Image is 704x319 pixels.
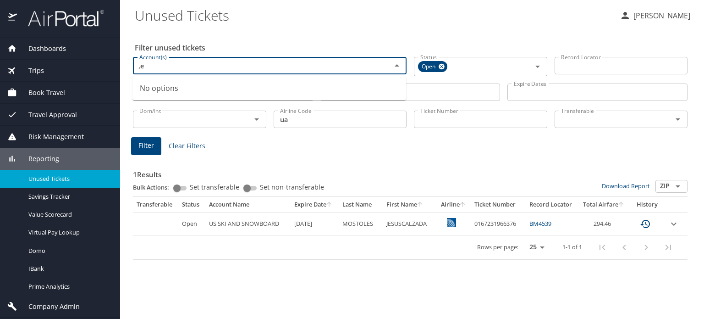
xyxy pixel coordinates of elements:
span: Prime Analytics [28,282,109,291]
div: No options [132,76,406,100]
td: JESUSCALZADA [383,213,437,235]
span: Dashboards [17,44,66,54]
span: Book Travel [17,88,65,98]
span: Travel Approval [17,110,77,120]
h3: 1 Results [133,164,687,180]
button: [PERSON_NAME] [616,7,694,24]
th: Airline [436,197,471,213]
span: Trips [17,66,44,76]
button: sort [618,202,625,208]
button: Open [671,113,684,126]
p: Rows per page: [477,244,518,250]
span: Set transferable [190,184,239,190]
th: Record Locator [526,197,578,213]
span: Clear Filters [169,140,205,152]
div: Open [418,61,447,72]
th: First Name [383,197,437,213]
th: Expire Date [291,197,339,213]
span: Value Scorecard [28,210,109,219]
p: 1-1 of 1 [562,244,582,250]
th: Last Name [339,197,382,213]
a: BM4539 [529,219,551,228]
h1: Unused Tickets [135,1,612,29]
th: Status [178,197,206,213]
button: sort [326,202,333,208]
th: Account Name [205,197,291,213]
span: Reporting [17,154,59,164]
span: Open [418,62,441,72]
span: Company Admin [17,302,80,312]
td: Open [178,213,206,235]
td: MOSTOLES [339,213,382,235]
img: icon-airportal.png [8,9,18,27]
h2: Filter unused tickets [135,40,689,55]
td: 294.46 [578,213,630,235]
div: Transferable [137,201,175,209]
button: Close [390,59,403,72]
th: Ticket Number [471,197,526,213]
img: 8rwABk7GC6UtGatwAAAABJRU5ErkJggg== [447,218,456,227]
button: Filter [131,137,161,155]
button: expand row [668,218,679,229]
select: rows per page [522,241,548,254]
table: custom pagination table [133,197,687,260]
img: airportal-logo.png [18,9,104,27]
span: Unused Tickets [28,174,109,183]
p: [PERSON_NAME] [631,10,690,21]
span: Risk Management [17,132,84,142]
a: Download Report [602,182,650,190]
span: Savings Tracker [28,192,109,201]
span: Virtual Pay Lookup [28,228,109,237]
th: Total Airfare [578,197,630,213]
button: Open [531,60,544,73]
p: Bulk Actions: [133,183,176,191]
td: [DATE] [291,213,339,235]
td: 0167231966376 [471,213,526,235]
span: Domo [28,246,109,255]
button: sort [417,202,423,208]
th: History [630,197,665,213]
span: IBank [28,264,109,273]
button: Open [671,180,684,193]
button: Clear Filters [165,138,209,155]
span: Filter [138,140,154,151]
button: sort [460,202,466,208]
td: US SKI AND SNOWBOARD [205,213,291,235]
span: Set non-transferable [260,184,324,190]
button: Open [250,113,263,126]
